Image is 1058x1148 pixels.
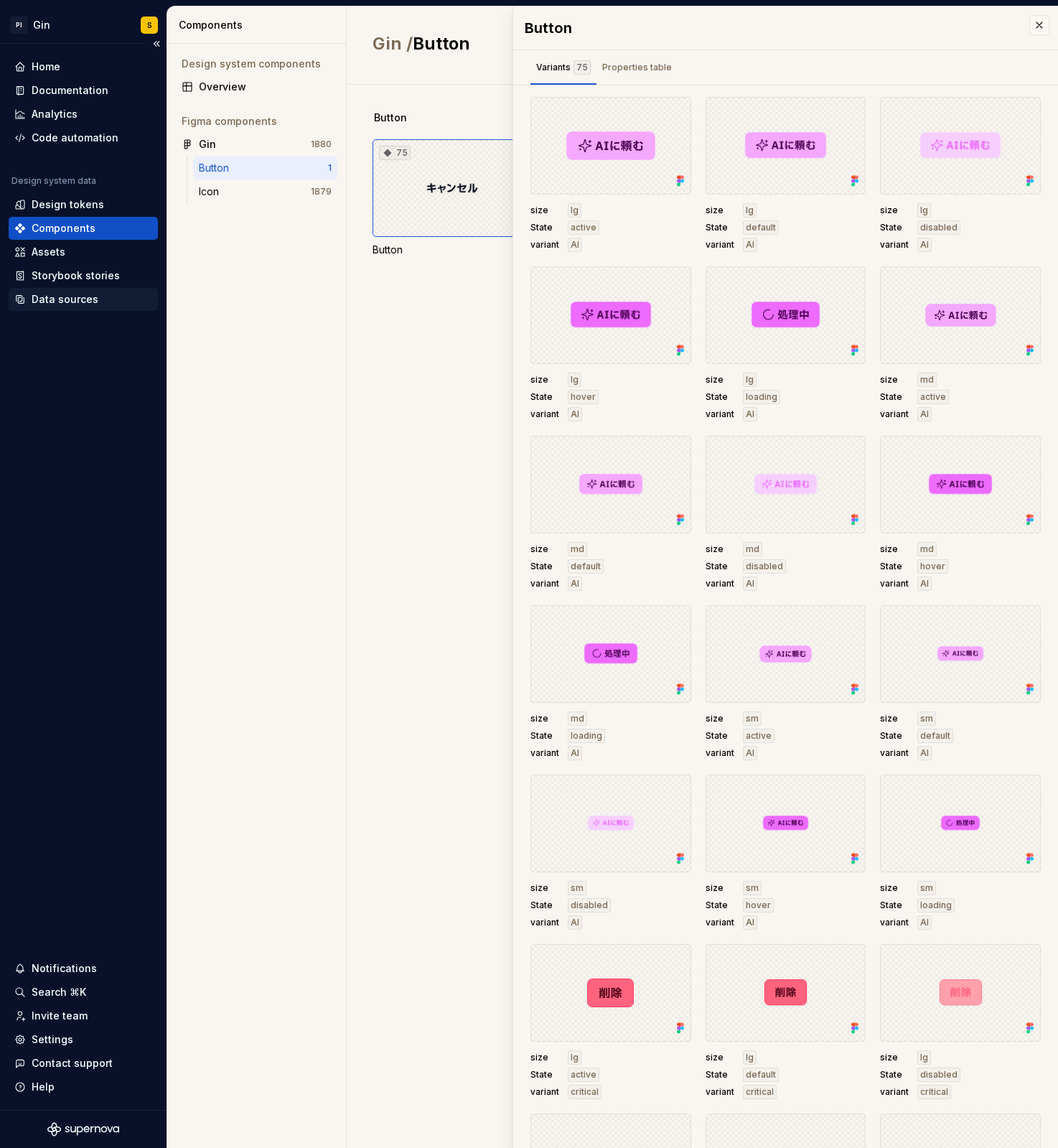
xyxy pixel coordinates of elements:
span: AI [571,578,579,589]
a: Overview [176,75,337,98]
span: variant [530,917,559,928]
span: size [880,205,909,216]
span: variant [530,1086,559,1098]
span: lg [571,205,579,216]
span: size [530,543,559,555]
span: State [530,730,559,742]
span: variant [880,578,909,589]
div: Figma components [182,114,332,129]
a: Invite team [9,1004,158,1027]
a: Design tokens [9,193,158,216]
div: Documentation [32,83,108,98]
div: Notifications [32,961,97,976]
div: 75 [379,146,411,160]
span: size [706,374,734,386]
span: size [706,713,734,724]
span: lg [746,205,754,216]
svg: Supernova Logo [47,1122,119,1137]
span: active [746,730,772,742]
span: State [880,561,909,572]
a: Settings [9,1028,158,1051]
span: State [880,1069,909,1081]
button: Notifications [9,957,158,980]
div: Properties table [602,60,672,75]
span: variant [706,409,734,420]
div: Components [179,18,340,32]
span: State [706,222,734,233]
span: size [706,543,734,555]
div: Assets [32,245,65,259]
span: AI [746,747,754,759]
div: Design system components [182,57,332,71]
div: Overview [199,80,332,94]
button: Collapse sidebar [146,34,167,54]
div: Gin [199,137,216,151]
span: AI [920,747,929,759]
span: size [880,543,909,555]
span: Gin / [373,33,413,54]
span: md [571,543,584,555]
span: variant [706,578,734,589]
div: Invite team [32,1009,88,1023]
span: AI [571,917,579,928]
div: Help [32,1080,55,1094]
a: Code automation [9,126,158,149]
span: size [706,1052,734,1063]
span: AI [746,239,754,251]
span: size [706,882,734,894]
span: AI [571,747,579,759]
span: variant [706,1086,734,1098]
div: Design tokens [32,197,104,212]
span: active [571,1069,596,1081]
div: Settings [32,1032,73,1047]
span: State [530,561,559,572]
span: lg [571,374,579,386]
span: loading [746,391,777,403]
span: State [706,730,734,742]
span: variant [530,747,559,759]
span: sm [746,882,759,894]
span: State [880,730,909,742]
span: variant [880,747,909,759]
div: Storybook stories [32,269,120,283]
span: State [706,1069,734,1081]
span: disabled [920,222,958,233]
a: Components [9,217,158,240]
span: variant [530,578,559,589]
span: default [920,730,950,742]
button: PIGinS [3,9,164,40]
h2: Button [373,32,630,55]
span: size [880,882,909,894]
span: State [880,391,909,403]
span: size [880,1052,909,1063]
span: State [530,391,559,403]
span: variant [706,917,734,928]
div: Button [199,161,235,175]
a: Button1 [193,157,337,179]
div: 75Button [373,139,532,257]
span: size [530,882,559,894]
span: State [880,900,909,911]
div: PI [10,17,27,34]
div: Components [32,221,95,235]
span: md [920,543,934,555]
span: critical [571,1086,599,1098]
span: State [706,391,734,403]
span: active [920,391,946,403]
span: disabled [746,561,783,572]
div: Analytics [32,107,78,121]
span: default [746,222,776,233]
span: State [530,1069,559,1081]
div: 1879 [311,186,332,197]
span: variant [530,409,559,420]
div: Button [525,18,1015,38]
span: State [880,222,909,233]
span: md [571,713,584,724]
span: variant [880,917,909,928]
span: AI [571,239,579,251]
span: lg [920,205,928,216]
span: lg [571,1052,579,1063]
span: State [706,561,734,572]
span: critical [746,1086,774,1098]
